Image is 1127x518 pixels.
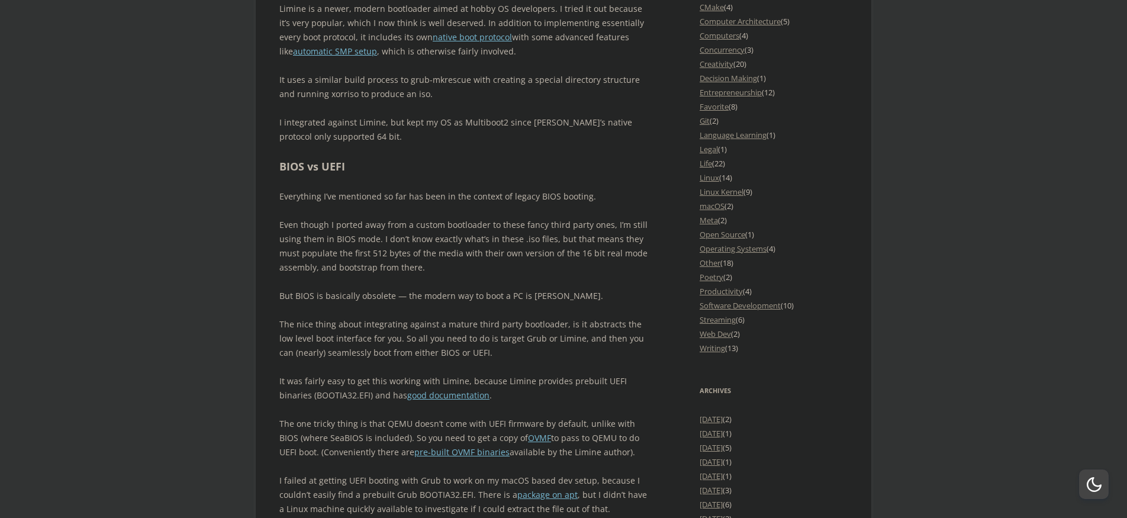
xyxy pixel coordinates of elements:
a: Operating Systems [700,243,767,254]
li: (20) [700,57,848,71]
p: It uses a similar build process to grub-mkrescue with creating a special directory structure and ... [279,73,649,101]
li: (1) [700,426,848,440]
p: But BIOS is basically obsolete — the modern way to boot a PC is [PERSON_NAME]. [279,289,649,303]
a: [DATE] [700,471,723,481]
a: Legal [700,144,718,155]
a: [DATE] [700,428,723,439]
p: Even though I ported away from a custom bootloader to these fancy third party ones, I’m still usi... [279,218,649,275]
li: (13) [700,341,848,355]
a: Language Learning [700,130,767,140]
li: (10) [700,298,848,313]
h3: Archives [700,384,848,398]
li: (6) [700,313,848,327]
li: (5) [700,440,848,455]
li: (1) [700,142,848,156]
a: Computers [700,30,739,41]
li: (1) [700,455,848,469]
p: The nice thing about integrating against a mature third party bootloader, is it abstracts the low... [279,317,649,360]
a: [DATE] [700,442,723,453]
li: (9) [700,185,848,199]
li: (2) [700,270,848,284]
a: Decision Making [700,73,757,83]
li: (3) [700,483,848,497]
a: Meta [700,215,718,226]
h2: BIOS vs UEFI [279,158,649,175]
li: (2) [700,213,848,227]
li: (3) [700,43,848,57]
a: automatic SMP setup [293,46,377,57]
li: (12) [700,85,848,99]
li: (6) [700,497,848,511]
a: Computer Architecture [700,16,781,27]
li: (4) [700,28,848,43]
a: Entrepreneurship [700,87,762,98]
a: Concurrency [700,44,745,55]
a: Other [700,258,720,268]
li: (1) [700,227,848,242]
a: Linux [700,172,719,183]
li: (2) [700,412,848,426]
a: package on apt [517,489,578,500]
a: Life [700,158,712,169]
a: pre-built OVMF binaries [414,446,510,458]
a: Streaming [700,314,736,325]
li: (5) [700,14,848,28]
a: OVMF [528,432,551,443]
p: I failed at getting UEFI booting with Grub to work on my macOS based dev setup, because I couldn’... [279,474,649,516]
a: Linux Kernel [700,186,743,197]
a: Web Dev [700,329,731,339]
a: Favorite [700,101,729,112]
a: macOS [700,201,724,211]
a: CMake [700,2,724,12]
a: good documentation [407,390,490,401]
li: (2) [700,327,848,341]
li: (22) [700,156,848,170]
p: It was fairly easy to get this working with Limine, because Limine provides prebuilt UEFI binarie... [279,374,649,403]
li: (4) [700,284,848,298]
li: (2) [700,114,848,128]
li: (18) [700,256,848,270]
a: [DATE] [700,499,723,510]
p: Everything I’ve mentioned so far has been in the context of legacy BIOS booting. [279,189,649,204]
a: Creativity [700,59,733,69]
p: I integrated against Limine, but kept my OS as Multiboot2 since [PERSON_NAME]’s native protocol o... [279,115,649,144]
li: (1) [700,469,848,483]
a: Git [700,115,710,126]
a: Productivity [700,286,743,297]
a: Software Development [700,300,781,311]
li: (1) [700,128,848,142]
a: Writing [700,343,725,353]
p: The one tricky thing is that QEMU doesn’t come with UEFI firmware by default, unlike with BIOS (w... [279,417,649,459]
li: (14) [700,170,848,185]
li: (1) [700,71,848,85]
li: (8) [700,99,848,114]
a: Open Source [700,229,745,240]
p: Limine is a newer, modern bootloader aimed at hobby OS developers. I tried it out because it’s ve... [279,2,649,59]
a: [DATE] [700,456,723,467]
a: [DATE] [700,414,723,424]
a: native boot protocol [433,31,512,43]
a: [DATE] [700,485,723,496]
li: (4) [700,242,848,256]
li: (2) [700,199,848,213]
a: Poetry [700,272,723,282]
